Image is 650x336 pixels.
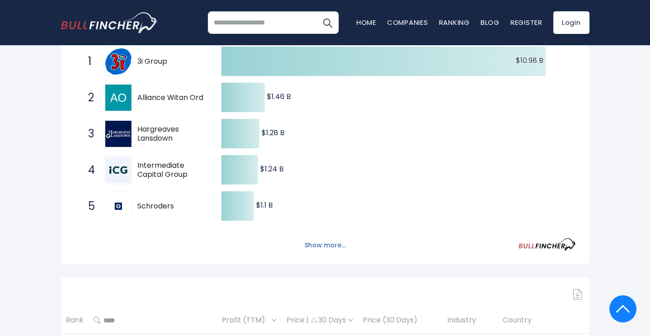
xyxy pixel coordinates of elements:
[137,202,206,211] span: Schroders
[105,157,131,183] img: Intermediate Capital Group
[105,48,131,75] img: 3i Group
[262,128,285,138] text: $1.28 B
[61,307,89,334] th: Rank
[84,162,93,178] span: 4
[137,161,206,180] span: Intermediate Capital Group
[84,54,93,69] span: 1
[105,121,131,147] img: Hargreaves Lansdown
[256,200,273,210] text: $1.1 B
[553,11,589,34] a: Login
[137,57,206,66] span: 3i Group
[267,91,291,102] text: $1.46 B
[105,85,131,111] img: Alliance Witan Ord
[299,238,351,253] button: Show more...
[439,18,470,27] a: Ranking
[442,307,498,334] th: Industry
[84,126,93,142] span: 3
[358,307,442,334] th: Price (30 Days)
[316,11,339,34] button: Search
[260,164,284,174] text: $1.24 B
[510,18,542,27] a: Register
[84,199,93,214] span: 5
[61,12,158,33] a: Go to homepage
[137,125,206,144] span: Hargreaves Lansdown
[286,316,353,325] div: Price | 30 Days
[387,18,428,27] a: Companies
[222,313,270,327] span: Profit (TTM)
[356,18,376,27] a: Home
[84,90,93,105] span: 2
[137,93,206,103] span: Alliance Witan Ord
[515,55,543,66] text: $10.98 B
[115,203,122,210] img: Schroders
[481,18,500,27] a: Blog
[61,12,158,33] img: bullfincher logo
